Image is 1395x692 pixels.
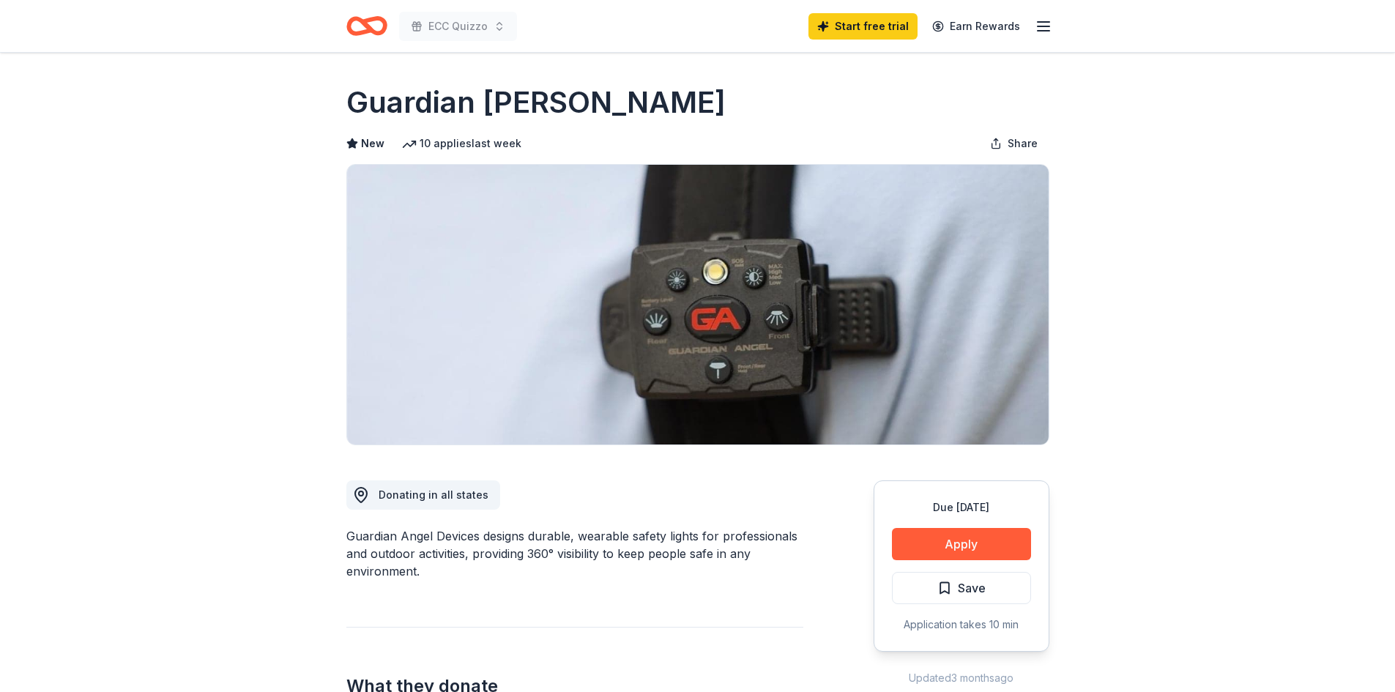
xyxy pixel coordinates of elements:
span: Share [1008,135,1038,152]
span: New [361,135,384,152]
button: Apply [892,528,1031,560]
a: Earn Rewards [923,13,1029,40]
h1: Guardian [PERSON_NAME] [346,82,726,123]
a: Home [346,9,387,43]
div: Due [DATE] [892,499,1031,516]
button: ECC Quizzo [399,12,517,41]
div: Updated 3 months ago [874,669,1049,687]
span: Donating in all states [379,488,488,501]
span: ECC Quizzo [428,18,488,35]
div: 10 applies last week [402,135,521,152]
img: Image for Guardian Angel Device [347,165,1049,444]
div: Guardian Angel Devices designs durable, wearable safety lights for professionals and outdoor acti... [346,527,803,580]
div: Application takes 10 min [892,616,1031,633]
a: Start free trial [808,13,918,40]
button: Save [892,572,1031,604]
span: Save [958,578,986,598]
button: Share [978,129,1049,158]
